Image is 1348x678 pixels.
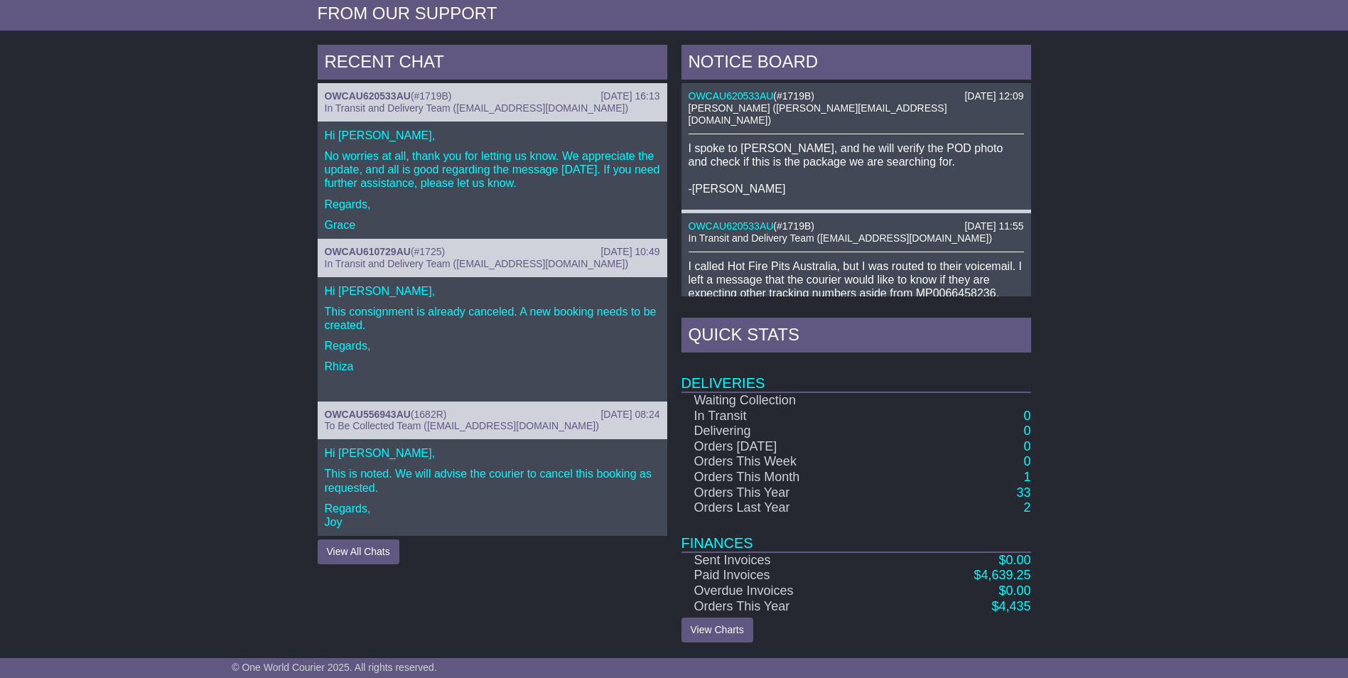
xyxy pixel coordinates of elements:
[681,568,902,583] td: Paid Invoices
[964,90,1023,102] div: [DATE] 12:09
[681,409,902,424] td: In Transit
[681,618,753,642] a: View Charts
[318,45,667,83] div: RECENT CHAT
[325,502,660,529] p: Regards, Joy
[681,552,902,569] td: Sent Invoices
[964,220,1023,232] div: [DATE] 11:55
[600,90,659,102] div: [DATE] 16:13
[681,392,902,409] td: Waiting Collection
[325,90,411,102] a: OWCAU620533AU
[325,467,660,494] p: This is noted. We will advise the courier to cancel this booking as requested.
[681,599,902,615] td: Orders This Year
[689,141,1024,196] p: I spoke to [PERSON_NAME], and he will verify the POD photo and check if this is the package we ar...
[232,662,437,673] span: © One World Courier 2025. All rights reserved.
[325,284,660,298] p: Hi [PERSON_NAME],
[689,220,1024,232] div: ( )
[318,4,1031,24] div: FROM OUR SUPPORT
[1023,470,1030,484] a: 1
[325,420,599,431] span: To Be Collected Team ([EMAIL_ADDRESS][DOMAIN_NAME])
[689,90,774,102] a: OWCAU620533AU
[325,149,660,190] p: No worries at all, thank you for letting us know. We appreciate the update, and all is good regar...
[689,232,993,244] span: In Transit and Delivery Team ([EMAIL_ADDRESS][DOMAIN_NAME])
[325,339,660,353] p: Regards,
[325,409,660,421] div: ( )
[681,583,902,599] td: Overdue Invoices
[600,246,659,258] div: [DATE] 10:49
[325,129,660,142] p: Hi [PERSON_NAME],
[325,218,660,232] p: Grace
[1023,439,1030,453] a: 0
[998,599,1030,613] span: 4,435
[325,90,660,102] div: ( )
[681,500,902,516] td: Orders Last Year
[681,45,1031,83] div: NOTICE BOARD
[1023,424,1030,438] a: 0
[974,568,1030,582] a: $4,639.25
[1016,485,1030,500] a: 33
[325,246,411,257] a: OWCAU610729AU
[777,90,811,102] span: #1719B
[325,305,660,332] p: This consignment is already canceled. A new booking needs to be created.
[1023,500,1030,515] a: 2
[681,516,1031,552] td: Finances
[325,198,660,211] p: Regards,
[681,470,902,485] td: Orders This Month
[325,360,660,373] p: Rhiza
[1023,409,1030,423] a: 0
[689,259,1024,314] p: I called Hot Fire Pits Australia, but I was routed to their voicemail. I left a message that the ...
[681,318,1031,356] div: Quick Stats
[1023,454,1030,468] a: 0
[325,102,629,114] span: In Transit and Delivery Team ([EMAIL_ADDRESS][DOMAIN_NAME])
[681,485,902,501] td: Orders This Year
[991,599,1030,613] a: $4,435
[681,439,902,455] td: Orders [DATE]
[414,409,443,420] span: 1682R
[998,583,1030,598] a: $0.00
[414,90,448,102] span: #1719B
[325,246,660,258] div: ( )
[1005,583,1030,598] span: 0.00
[981,568,1030,582] span: 4,639.25
[1005,553,1030,567] span: 0.00
[600,409,659,421] div: [DATE] 08:24
[689,90,1024,102] div: ( )
[681,454,902,470] td: Orders This Week
[998,553,1030,567] a: $0.00
[414,246,442,257] span: #1725
[681,424,902,439] td: Delivering
[325,258,629,269] span: In Transit and Delivery Team ([EMAIL_ADDRESS][DOMAIN_NAME])
[681,356,1031,392] td: Deliveries
[325,409,411,420] a: OWCAU556943AU
[318,539,399,564] button: View All Chats
[689,102,947,126] span: [PERSON_NAME] ([PERSON_NAME][EMAIL_ADDRESS][DOMAIN_NAME])
[689,220,774,232] a: OWCAU620533AU
[777,220,811,232] span: #1719B
[325,446,660,460] p: Hi [PERSON_NAME],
